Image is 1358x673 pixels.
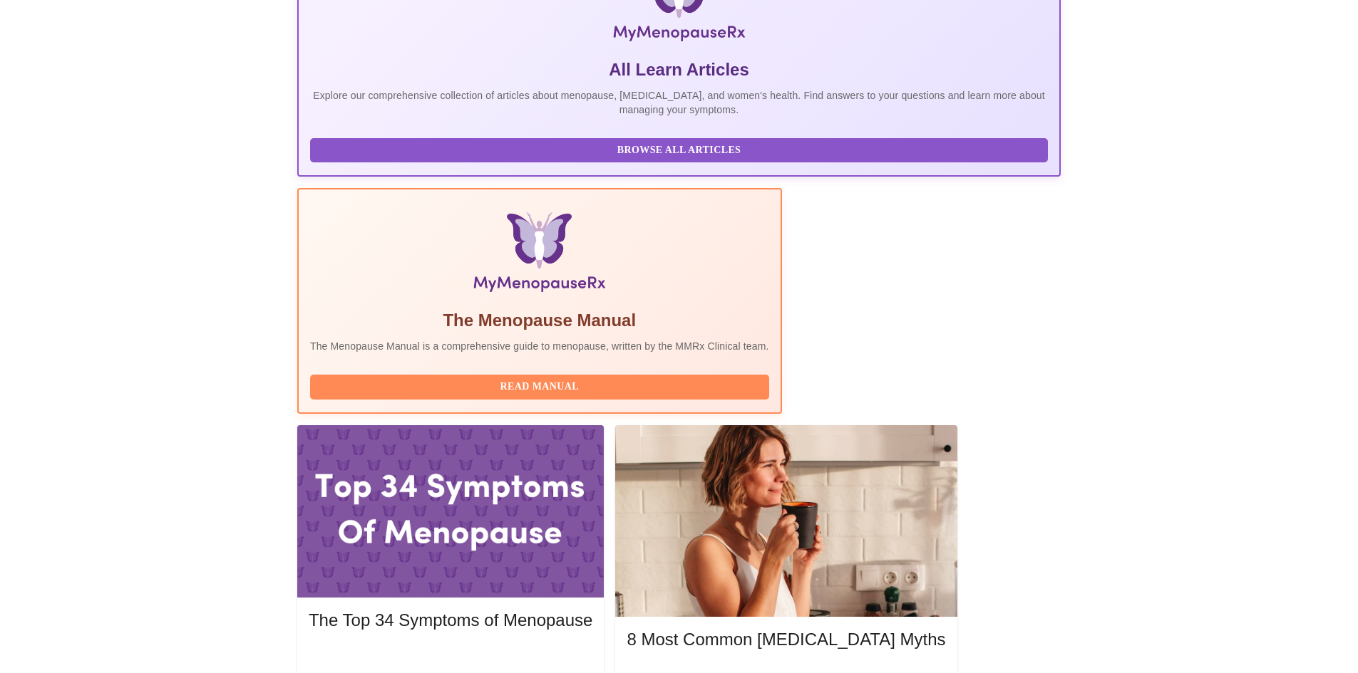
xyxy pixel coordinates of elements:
[324,378,755,396] span: Read Manual
[324,142,1034,160] span: Browse All Articles
[627,628,945,651] h5: 8 Most Common [MEDICAL_DATA] Myths
[310,339,769,353] p: The Menopause Manual is a comprehensive guide to menopause, written by the MMRx Clinical team.
[310,138,1048,163] button: Browse All Articles
[383,212,696,298] img: Menopause Manual
[309,609,592,632] h5: The Top 34 Symptoms of Menopause
[310,143,1051,155] a: Browse All Articles
[310,58,1048,81] h5: All Learn Articles
[310,375,769,400] button: Read Manual
[310,88,1048,117] p: Explore our comprehensive collection of articles about menopause, [MEDICAL_DATA], and women's hea...
[310,309,769,332] h5: The Menopause Manual
[323,648,578,666] span: Read More
[309,649,596,662] a: Read More
[309,645,592,669] button: Read More
[310,380,773,392] a: Read Manual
